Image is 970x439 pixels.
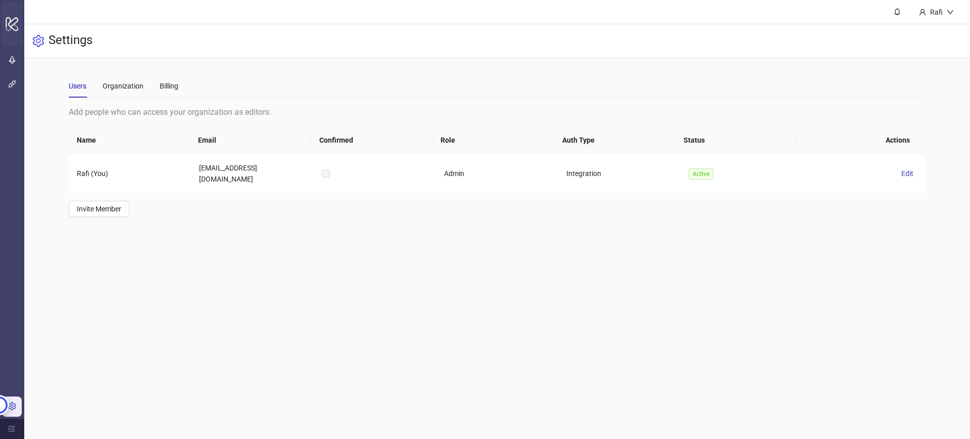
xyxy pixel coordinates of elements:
[103,80,143,92] div: Organization
[554,126,675,154] th: Auth Type
[32,35,44,47] span: setting
[675,126,797,154] th: Status
[558,154,681,193] td: Integration
[69,201,129,217] button: Invite Member
[69,126,190,154] th: Name
[919,9,926,16] span: user
[797,126,918,154] th: Actions
[436,154,558,193] td: Admin
[69,80,86,92] div: Users
[77,205,121,213] span: Invite Member
[69,154,191,193] td: Rafi (You)
[160,80,178,92] div: Billing
[901,169,913,178] span: Edit
[69,106,926,118] div: Add people who can access your organization as editors.
[190,126,311,154] th: Email
[311,126,432,154] th: Confirmed
[48,32,92,50] h3: Settings
[191,154,313,193] td: [EMAIL_ADDRESS][DOMAIN_NAME]
[432,126,554,154] th: Role
[926,7,947,18] div: Rafi
[897,167,917,180] button: Edit
[894,8,901,15] span: bell
[947,9,954,16] span: down
[8,425,15,432] span: menu-unfold
[689,168,713,180] span: Active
